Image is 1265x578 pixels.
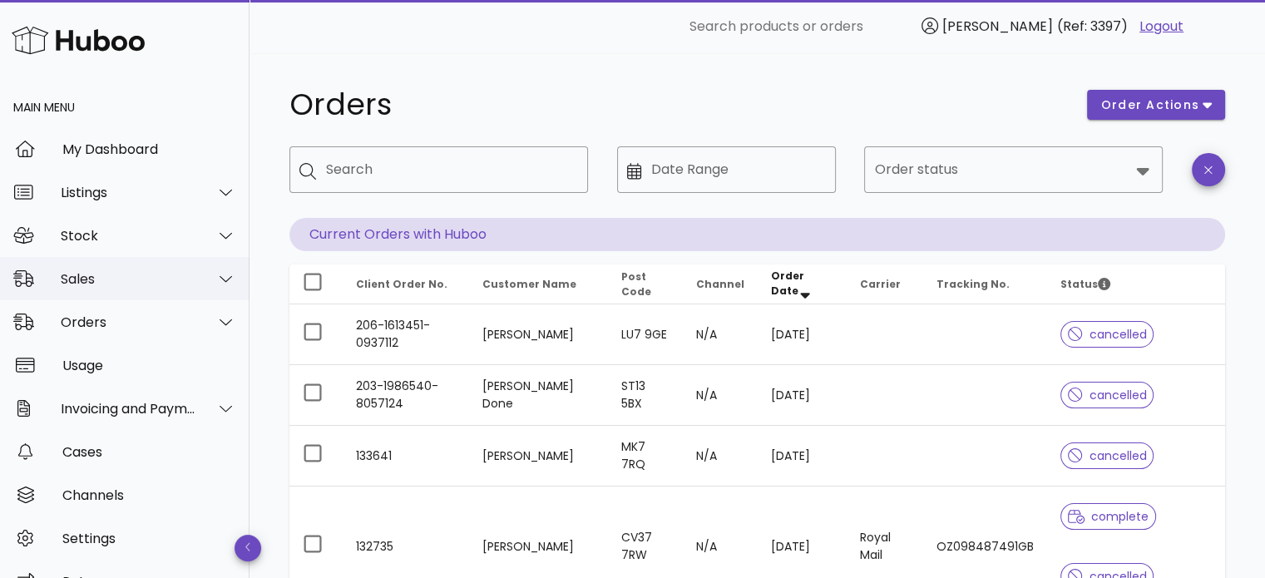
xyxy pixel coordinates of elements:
span: Status [1060,277,1110,291]
td: 206-1613451-0937112 [343,304,469,365]
th: Tracking No. [923,264,1047,304]
td: 133641 [343,426,469,487]
th: Status [1047,264,1225,304]
td: [DATE] [757,304,846,365]
td: [DATE] [757,426,846,487]
span: (Ref: 3397) [1057,17,1128,36]
span: order actions [1100,96,1200,114]
div: Invoicing and Payments [61,401,196,417]
span: Customer Name [482,277,576,291]
button: order actions [1087,90,1225,120]
td: MK7 7RQ [607,426,682,487]
span: Order Date [770,269,803,298]
td: [DATE] [757,365,846,426]
span: Post Code [620,269,650,299]
span: complete [1068,511,1149,522]
td: [PERSON_NAME] Done [469,365,608,426]
div: My Dashboard [62,141,236,157]
th: Channel [682,264,757,304]
div: Settings [62,531,236,546]
div: Listings [61,185,196,200]
th: Post Code [607,264,682,304]
span: Client Order No. [356,277,447,291]
th: Client Order No. [343,264,469,304]
div: Sales [61,271,196,287]
div: Channels [62,487,236,503]
span: cancelled [1068,450,1147,462]
div: Orders [61,314,196,330]
th: Order Date: Sorted descending. Activate to remove sorting. [757,264,846,304]
td: N/A [682,365,757,426]
img: Huboo Logo [12,22,145,58]
span: Tracking No. [936,277,1010,291]
th: Customer Name [469,264,608,304]
div: Stock [61,228,196,244]
h1: Orders [289,90,1067,120]
div: Order status [864,146,1163,193]
td: 203-1986540-8057124 [343,365,469,426]
a: Logout [1139,17,1183,37]
td: N/A [682,426,757,487]
p: Current Orders with Huboo [289,218,1225,251]
div: Usage [62,358,236,373]
th: Carrier [847,264,923,304]
td: ST13 5BX [607,365,682,426]
td: N/A [682,304,757,365]
span: Channel [695,277,744,291]
td: LU7 9GE [607,304,682,365]
td: [PERSON_NAME] [469,426,608,487]
span: cancelled [1068,389,1147,401]
td: [PERSON_NAME] [469,304,608,365]
div: Cases [62,444,236,460]
span: Carrier [860,277,901,291]
span: cancelled [1068,329,1147,340]
span: [PERSON_NAME] [942,17,1053,36]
